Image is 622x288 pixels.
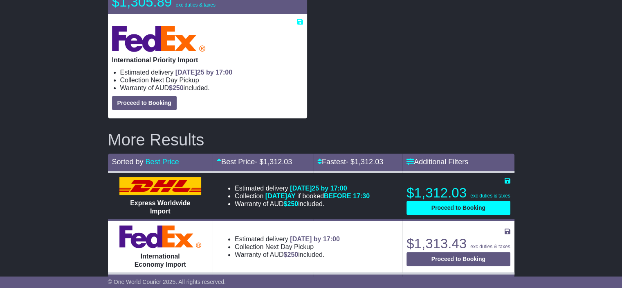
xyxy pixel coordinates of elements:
li: Collection [235,243,340,251]
span: if booked [265,193,370,200]
img: FedEx Express: International Economy Import [119,225,201,248]
span: $ [283,200,298,207]
li: Warranty of AUD included. [235,200,370,208]
span: exc duties & taxes [175,2,215,8]
span: Express Worldwide Import [130,200,190,214]
span: 1,312.03 [263,158,292,166]
span: [DATE]AY [265,193,296,200]
span: exc duties & taxes [470,244,510,249]
p: $1,312.03 [406,185,510,201]
span: - $ [346,158,383,166]
li: Collection [235,192,370,200]
li: Warranty of AUD included. [120,84,303,92]
span: Sorted by [112,158,144,166]
span: Next Day Pickup [150,77,199,84]
span: [DATE]25 by 17:00 [175,69,232,76]
span: Next Day Pickup [265,243,314,250]
span: [DATE]25 by 17:00 [290,185,347,192]
li: Warranty of AUD included. [235,251,340,259]
a: Best Price [146,158,179,166]
span: International Economy Import [135,253,186,268]
span: 1,312.03 [355,158,383,166]
span: 250 [173,84,184,91]
p: $1,313.43 [406,236,510,252]
span: BEFORE [324,193,351,200]
span: $ [283,251,298,258]
img: FedEx Express: International Priority Import [112,26,206,52]
span: $ [169,84,184,91]
span: 17:30 [353,193,370,200]
span: [DATE] by 17:00 [290,236,340,243]
li: Estimated delivery [235,235,340,243]
a: Fastest- $1,312.03 [317,158,383,166]
button: Proceed to Booking [406,252,510,266]
li: Estimated delivery [120,68,303,76]
span: exc duties & taxes [470,193,510,199]
button: Proceed to Booking [406,201,510,215]
span: - $ [255,158,292,166]
li: Estimated delivery [235,184,370,192]
a: Best Price- $1,312.03 [217,158,292,166]
img: DHL: Express Worldwide Import [119,177,201,195]
span: 250 [287,200,298,207]
button: Proceed to Booking [112,96,177,110]
span: © One World Courier 2025. All rights reserved. [108,279,226,285]
a: Additional Filters [406,158,468,166]
li: Collection [120,76,303,84]
span: 250 [287,251,298,258]
p: International Priority Import [112,56,303,64]
h2: More Results [108,131,514,149]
